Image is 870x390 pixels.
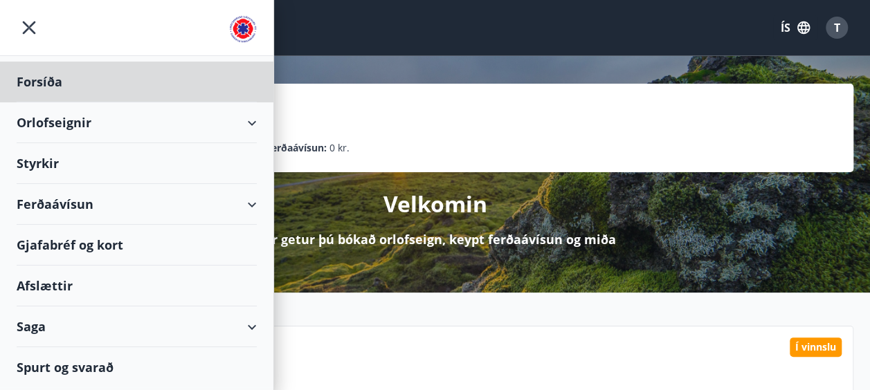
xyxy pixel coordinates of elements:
button: menu [17,15,42,40]
div: Gjafabréf og kort [17,225,257,266]
div: Ferðaávísun [17,184,257,225]
button: ÍS [773,15,817,40]
div: Forsíða [17,62,257,102]
div: Orlofseignir [17,102,257,143]
span: 0 kr. [329,140,350,156]
span: T [834,20,840,35]
div: Styrkir [17,143,257,184]
img: union_logo [229,15,257,43]
p: Ferðaávísun : [266,140,327,156]
p: Hér getur þú bókað orlofseign, keypt ferðaávísun og miða [255,230,616,248]
div: Spurt og svarað [17,347,257,387]
div: Í vinnslu [790,337,842,357]
button: T [820,11,853,44]
p: Velkomin [383,189,487,219]
div: Saga [17,306,257,347]
p: [PERSON_NAME] [118,362,842,386]
div: Afslættir [17,266,257,306]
